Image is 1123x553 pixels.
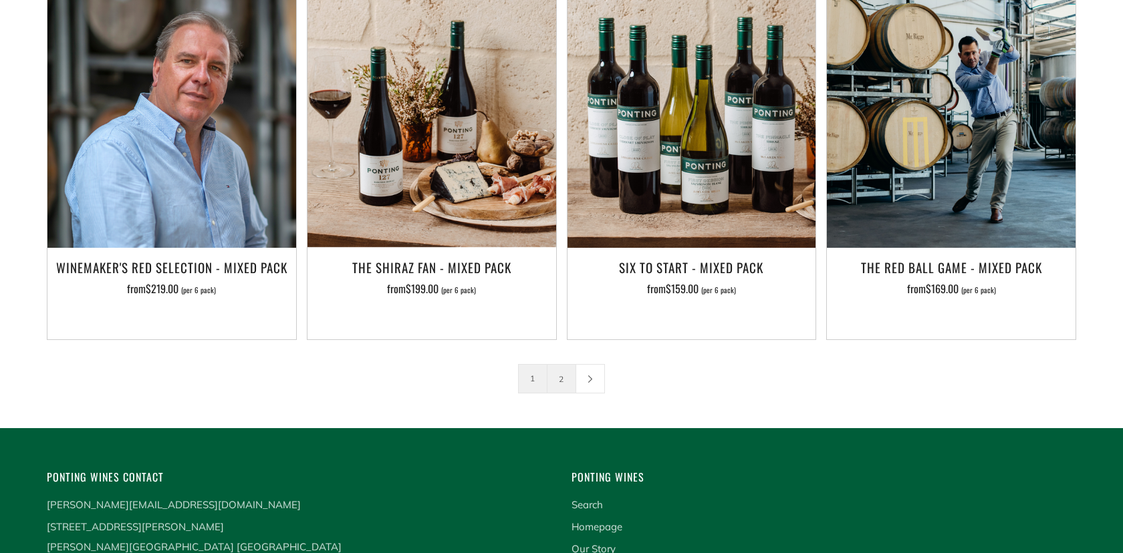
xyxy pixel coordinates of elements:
span: from [907,281,996,297]
span: $169.00 [926,281,959,297]
a: The Shiraz Fan - Mixed Pack from$199.00 (per 6 pack) [307,256,556,323]
h4: Ponting Wines Contact [47,468,551,486]
span: from [387,281,476,297]
a: Homepage [572,520,622,533]
span: from [127,281,216,297]
h3: Six To Start - Mixed Pack [574,256,809,279]
h3: The Shiraz Fan - Mixed Pack [314,256,549,279]
a: Search [572,498,603,511]
span: 1 [518,364,547,393]
a: The Red Ball Game - Mixed Pack from$169.00 (per 6 pack) [827,256,1076,323]
span: $219.00 [146,281,178,297]
span: (per 6 pack) [181,287,216,294]
span: (per 6 pack) [701,287,736,294]
a: 2 [547,365,576,393]
span: (per 6 pack) [441,287,476,294]
h4: Ponting Wines [572,468,1076,486]
span: $159.00 [666,281,699,297]
a: [PERSON_NAME][EMAIL_ADDRESS][DOMAIN_NAME] [47,498,301,511]
h3: The Red Ball Game - Mixed Pack [834,256,1069,279]
a: Six To Start - Mixed Pack from$159.00 (per 6 pack) [568,256,816,323]
h3: Winemaker's Red Selection - Mixed Pack [54,256,289,279]
span: from [647,281,736,297]
span: (per 6 pack) [961,287,996,294]
span: $199.00 [406,281,439,297]
a: Winemaker's Red Selection - Mixed Pack from$219.00 (per 6 pack) [47,256,296,323]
